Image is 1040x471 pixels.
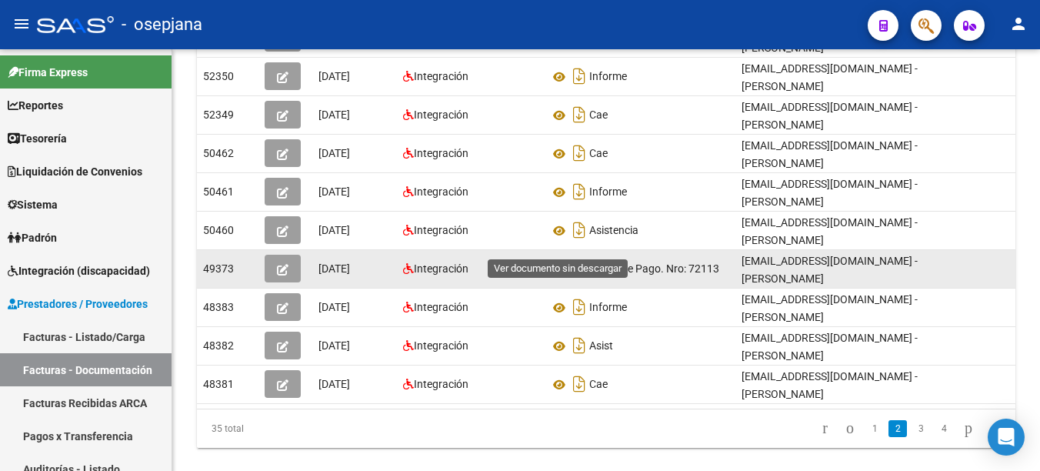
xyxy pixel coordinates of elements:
span: 49373 [203,262,234,275]
span: 52350 [203,70,234,82]
span: 50461 [203,185,234,198]
span: [EMAIL_ADDRESS][DOMAIN_NAME] - [PERSON_NAME] [742,332,918,362]
span: [DATE] [318,378,350,390]
span: Informe [589,71,627,83]
span: [DATE] [318,109,350,121]
i: Descargar documento [569,102,589,127]
span: Integración [414,301,468,313]
span: Informe [589,186,627,199]
span: Orden De Pago. Nro: 72113 [589,263,719,276]
a: go to last page [984,420,1005,437]
span: [EMAIL_ADDRESS][DOMAIN_NAME] - [PERSON_NAME] [742,255,918,285]
span: 48382 [203,339,234,352]
span: - osepjana [122,8,202,42]
i: Descargar documento [569,256,589,281]
span: Informe [589,302,627,314]
mat-icon: menu [12,15,31,33]
a: 2 [888,420,907,437]
span: Padrón [8,229,57,246]
a: 3 [912,420,930,437]
span: Integración [414,70,468,82]
i: Descargar documento [569,333,589,358]
span: [EMAIL_ADDRESS][DOMAIN_NAME] - [PERSON_NAME] [742,101,918,131]
li: page 3 [909,416,932,442]
span: [EMAIL_ADDRESS][DOMAIN_NAME] - [PERSON_NAME] [742,62,918,92]
span: [EMAIL_ADDRESS][DOMAIN_NAME] - [PERSON_NAME] [742,216,918,246]
a: go to previous page [839,420,861,437]
div: Open Intercom Messenger [988,419,1025,456]
span: [DATE] [318,70,350,82]
span: [DATE] [318,224,350,236]
span: Cae [589,379,608,391]
span: Reportes [8,97,63,114]
span: 50460 [203,224,234,236]
a: go to next page [958,420,979,437]
i: Descargar documento [569,295,589,319]
span: 50462 [203,147,234,159]
i: Descargar documento [569,372,589,396]
span: Integración [414,339,468,352]
span: [EMAIL_ADDRESS][DOMAIN_NAME] - [PERSON_NAME] [742,178,918,208]
span: 48381 [203,378,234,390]
span: Integración [414,262,468,275]
span: [DATE] [318,147,350,159]
span: Prestadores / Proveedores [8,296,148,312]
span: [DATE] [318,339,350,352]
a: 4 [935,420,953,437]
span: [EMAIL_ADDRESS][DOMAIN_NAME] - [PERSON_NAME] [742,293,918,323]
span: Asist [589,340,613,352]
a: 1 [865,420,884,437]
span: [DATE] [318,301,350,313]
span: 48383 [203,301,234,313]
span: Asistencia [589,225,638,237]
i: Descargar documento [569,64,589,89]
i: Descargar documento [569,179,589,204]
i: Descargar documento [569,218,589,242]
span: Integración [414,109,468,121]
li: page 1 [863,416,886,442]
span: Integración [414,378,468,390]
span: [DATE] [318,185,350,198]
span: Sistema [8,196,58,213]
span: Cae [589,109,608,122]
span: Firma Express [8,64,88,81]
span: [EMAIL_ADDRESS][DOMAIN_NAME] - [PERSON_NAME] [742,370,918,400]
li: page 2 [886,416,909,442]
li: page 4 [932,416,955,442]
span: [DATE] [318,262,350,275]
span: 52349 [203,109,234,121]
i: Descargar documento [569,141,589,165]
span: [EMAIL_ADDRESS][DOMAIN_NAME] - [PERSON_NAME] [742,139,918,169]
span: Integración (discapacidad) [8,262,150,279]
mat-icon: person [1009,15,1028,33]
span: Cae [589,148,608,160]
span: Liquidación de Convenios [8,163,142,180]
span: Tesorería [8,130,67,147]
a: go to first page [815,420,835,437]
span: Integración [414,147,468,159]
span: Integración [414,185,468,198]
span: Integración [414,224,468,236]
div: 35 total [197,409,358,448]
